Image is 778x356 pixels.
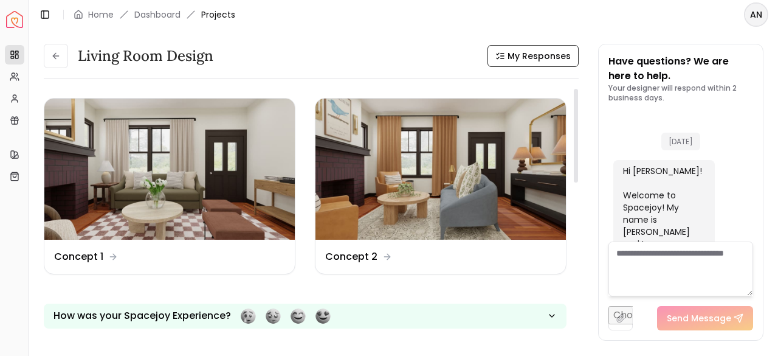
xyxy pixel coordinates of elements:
button: AN [744,2,768,27]
img: Concept 2 [315,99,566,240]
h3: Living Room Design [78,46,213,66]
img: Concept 1 [44,99,295,240]
button: How was your Spacejoy Experience?Feeling terribleFeeling badFeeling goodFeeling awesome [44,304,566,329]
img: Spacejoy Logo [6,11,23,28]
a: Spacejoy [6,11,23,28]
span: AN [745,4,767,26]
span: My Responses [508,50,571,62]
span: Projects [201,9,235,21]
a: Dashboard [134,9,181,21]
p: How was your Spacejoy Experience? [53,309,231,323]
dd: Concept 2 [325,250,377,264]
nav: breadcrumb [74,9,235,21]
a: Concept 1Concept 1 [44,98,295,274]
a: Concept 2Concept 2 [315,98,566,274]
p: Have questions? We are here to help. [608,54,753,83]
span: [DATE] [661,133,700,150]
dd: Concept 1 [54,250,103,264]
button: My Responses [487,45,579,67]
p: Your designer will respond within 2 business days. [608,83,753,103]
a: Home [88,9,114,21]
